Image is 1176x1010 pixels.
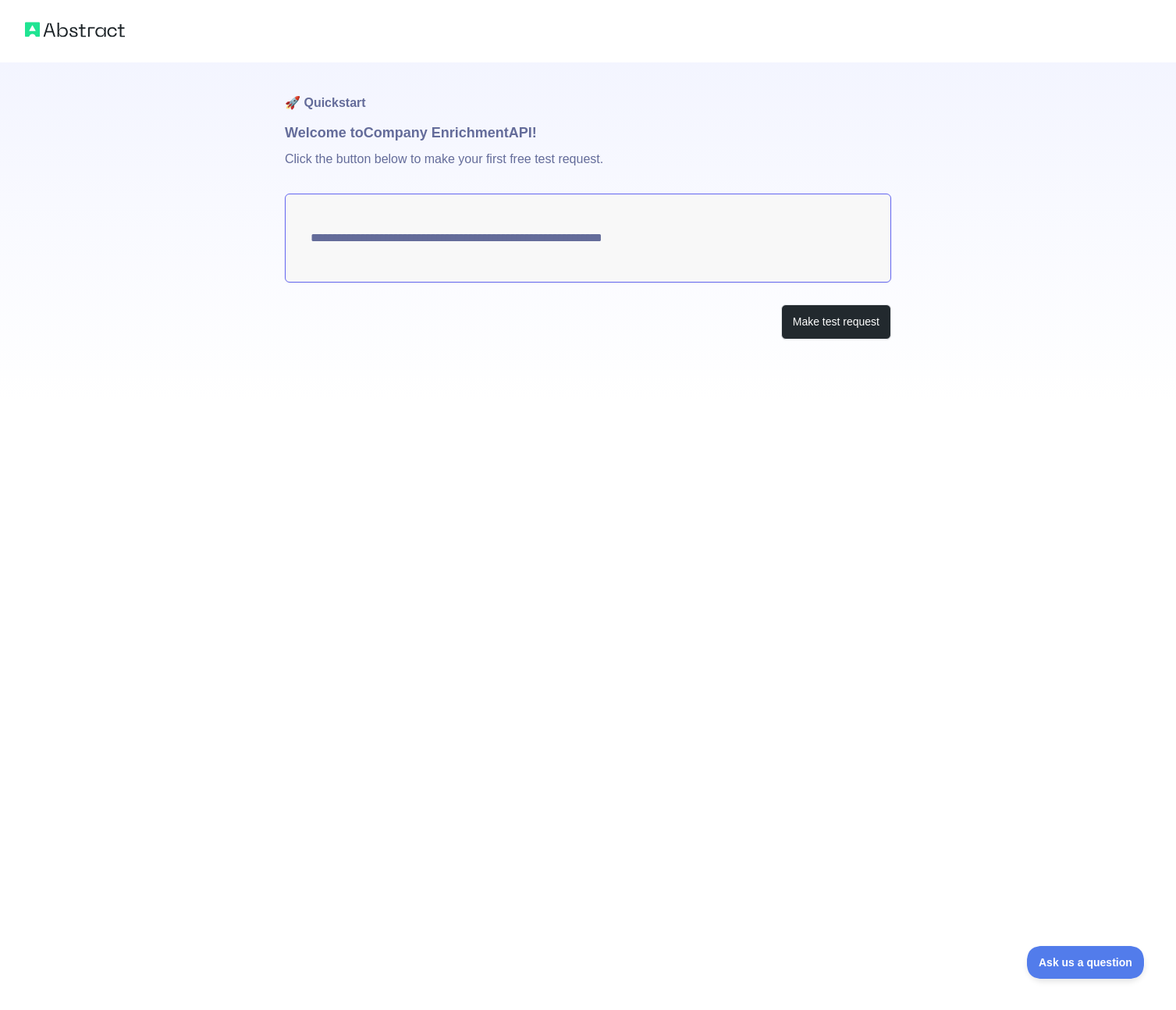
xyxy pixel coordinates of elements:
button: Make test request [781,304,891,340]
img: Abstract logo [25,19,125,41]
iframe: Toggle Customer Support [1027,946,1145,979]
p: Click the button below to make your first free test request. [285,144,891,194]
h1: Welcome to Company Enrichment API! [285,122,891,144]
h1: 🚀 Quickstart [285,62,891,122]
